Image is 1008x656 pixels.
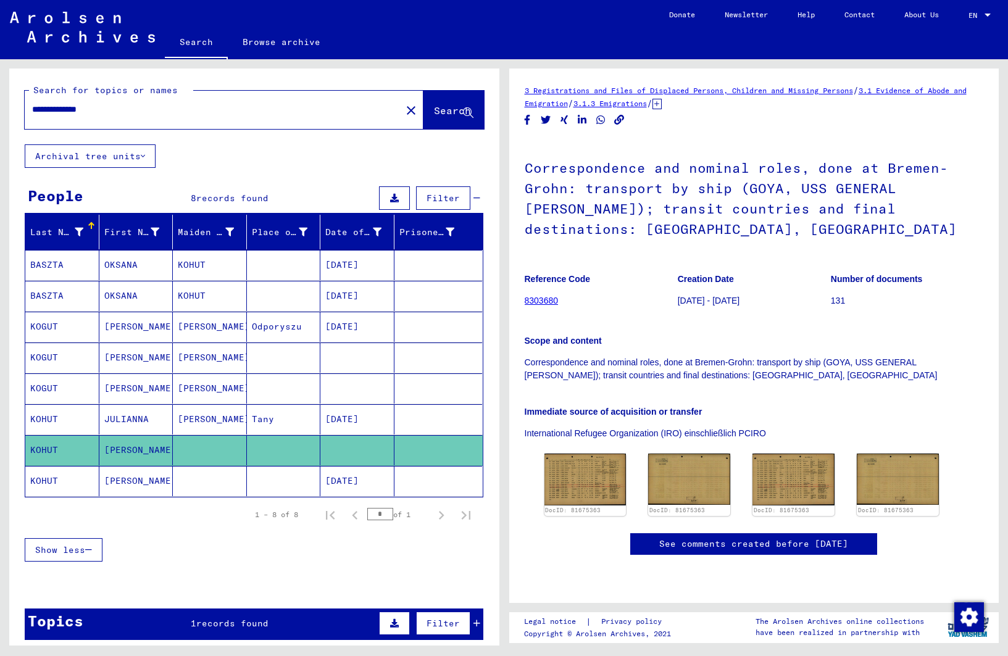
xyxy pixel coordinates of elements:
[945,612,991,642] img: yv_logo.png
[196,618,269,629] span: records found
[104,222,175,242] div: First Name
[343,502,367,527] button: Previous page
[191,618,196,629] span: 1
[394,215,483,249] mat-header-cell: Prisoner #
[99,466,173,496] mat-cell: [PERSON_NAME]
[525,336,602,346] b: Scope and content
[423,91,484,129] button: Search
[25,312,99,342] mat-cell: KOGUT
[252,226,308,239] div: Place of Birth
[521,112,534,128] button: Share on Facebook
[678,294,830,307] p: [DATE] - [DATE]
[434,104,471,117] span: Search
[399,226,454,239] div: Prisoner #
[191,193,196,204] span: 8
[228,27,335,57] a: Browse archive
[525,296,559,305] a: 8303680
[573,99,647,108] a: 3.1.3 Emigrations
[525,274,591,284] b: Reference Code
[99,343,173,373] mat-cell: [PERSON_NAME]
[30,222,99,242] div: Last Name
[25,250,99,280] mat-cell: BASZTA
[10,12,155,43] img: Arolsen_neg.svg
[25,281,99,311] mat-cell: BASZTA
[25,538,102,562] button: Show less
[320,404,394,434] mat-cell: [DATE]
[558,112,571,128] button: Share on Xing
[25,343,99,373] mat-cell: KOGUT
[247,312,321,342] mat-cell: Odporyszu
[178,226,234,239] div: Maiden Name
[954,602,984,632] img: Change consent
[173,373,247,404] mat-cell: [PERSON_NAME]
[568,98,573,109] span: /
[524,628,677,639] p: Copyright © Arolsen Archives, 2021
[25,373,99,404] mat-cell: KOGUT
[367,509,429,520] div: of 1
[831,274,923,284] b: Number of documents
[320,312,394,342] mat-cell: [DATE]
[678,274,734,284] b: Creation Date
[968,11,982,20] span: EN
[99,312,173,342] mat-cell: [PERSON_NAME]
[99,435,173,465] mat-cell: [PERSON_NAME]
[318,502,343,527] button: First page
[247,215,321,249] mat-header-cell: Place of Birth
[28,610,83,632] div: Topics
[320,215,394,249] mat-header-cell: Date of Birth
[539,112,552,128] button: Share on Twitter
[427,193,460,204] span: Filter
[525,356,984,382] p: Correspondence and nominal roles, done at Bremen-Grohn: transport by ship (GOYA, USS GENERAL [PER...
[594,112,607,128] button: Share on WhatsApp
[28,185,83,207] div: People
[525,427,984,440] p: International Refugee Organization (IRO) einschließlich PCIRO
[178,222,249,242] div: Maiden Name
[173,215,247,249] mat-header-cell: Maiden Name
[524,615,586,628] a: Legal notice
[659,538,848,550] a: See comments created before [DATE]
[320,281,394,311] mat-cell: [DATE]
[429,502,454,527] button: Next page
[545,507,601,513] a: DocID: 81675363
[613,112,626,128] button: Copy link
[756,627,924,638] p: have been realized in partnership with
[525,139,984,255] h1: Correspondence and nominal roles, done at Bremen-Grohn: transport by ship (GOYA, USS GENERAL [PER...
[25,144,156,168] button: Archival tree units
[25,404,99,434] mat-cell: KOHUT
[649,507,705,513] a: DocID: 81675363
[752,454,835,505] img: 001.jpg
[454,502,478,527] button: Last page
[544,454,627,505] img: 001.jpg
[756,616,924,627] p: The Arolsen Archives online collections
[255,509,298,520] div: 1 – 8 of 8
[404,103,419,118] mat-icon: close
[99,281,173,311] mat-cell: OKSANA
[104,226,159,239] div: First Name
[320,250,394,280] mat-cell: [DATE]
[647,98,652,109] span: /
[399,98,423,122] button: Clear
[576,112,589,128] button: Share on LinkedIn
[196,193,269,204] span: records found
[25,215,99,249] mat-header-cell: Last Name
[247,404,321,434] mat-cell: Tany
[99,404,173,434] mat-cell: JULIANNA
[173,281,247,311] mat-cell: KOHUT
[99,373,173,404] mat-cell: [PERSON_NAME]
[165,27,228,59] a: Search
[416,186,470,210] button: Filter
[325,226,381,239] div: Date of Birth
[648,454,730,505] img: 002.jpg
[173,312,247,342] mat-cell: [PERSON_NAME]
[525,86,853,95] a: 3 Registrations and Files of Displaced Persons, Children and Missing Persons
[173,343,247,373] mat-cell: [PERSON_NAME]
[853,85,859,96] span: /
[252,222,323,242] div: Place of Birth
[173,250,247,280] mat-cell: KOHUT
[33,85,178,96] mat-label: Search for topics or names
[99,215,173,249] mat-header-cell: First Name
[831,294,983,307] p: 131
[754,507,809,513] a: DocID: 81675363
[427,618,460,629] span: Filter
[35,544,85,555] span: Show less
